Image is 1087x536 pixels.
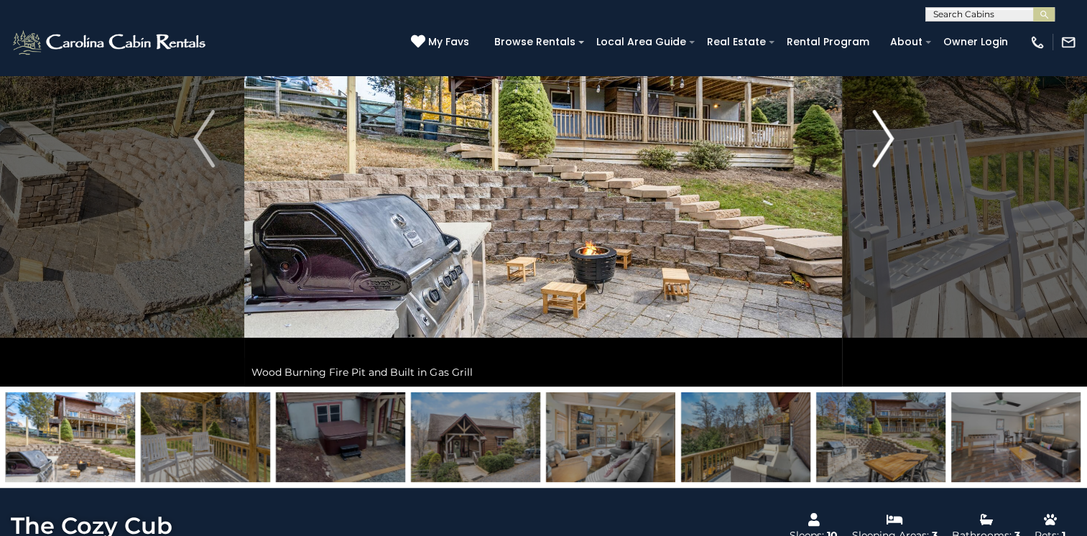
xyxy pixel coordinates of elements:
img: 163278851 [681,392,810,482]
a: Rental Program [780,31,876,53]
div: Wood Burning Fire Pit and Built in Gas Grill [244,358,842,387]
a: Local Area Guide [589,31,693,53]
img: arrow [193,110,215,167]
img: phone-regular-white.png [1030,34,1045,50]
img: 163278875 [411,392,540,482]
img: 163278874 [141,392,270,482]
a: My Favs [411,34,473,50]
img: 163278853 [951,392,1081,482]
a: Browse Rentals [487,31,583,53]
img: 163929545 [276,392,405,482]
a: About [883,31,930,53]
img: White-1-2.png [11,28,210,57]
a: Real Estate [700,31,773,53]
a: Owner Login [936,31,1015,53]
img: 163278850 [546,392,675,482]
img: 163278873 [6,392,135,482]
img: 163278852 [816,392,945,482]
span: My Favs [428,34,469,50]
img: mail-regular-white.png [1060,34,1076,50]
img: arrow [872,110,894,167]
